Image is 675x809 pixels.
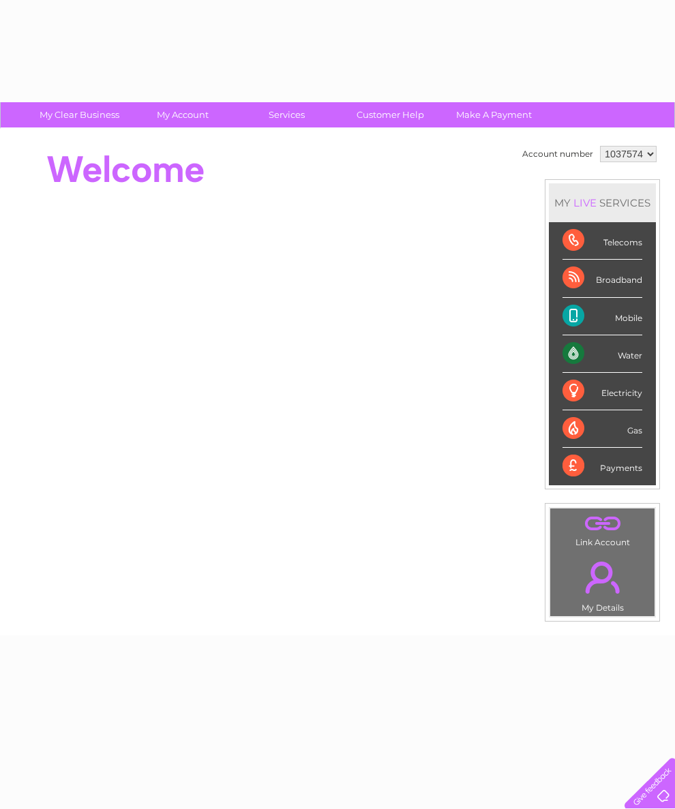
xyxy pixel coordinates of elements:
[562,335,642,373] div: Water
[23,102,136,127] a: My Clear Business
[554,512,651,536] a: .
[549,183,656,222] div: MY SERVICES
[438,102,550,127] a: Make A Payment
[550,550,655,617] td: My Details
[230,102,343,127] a: Services
[550,508,655,551] td: Link Account
[562,222,642,260] div: Telecoms
[562,373,642,410] div: Electricity
[562,298,642,335] div: Mobile
[127,102,239,127] a: My Account
[334,102,447,127] a: Customer Help
[562,410,642,448] div: Gas
[519,142,597,166] td: Account number
[554,553,651,601] a: .
[571,196,599,209] div: LIVE
[562,448,642,485] div: Payments
[562,260,642,297] div: Broadband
